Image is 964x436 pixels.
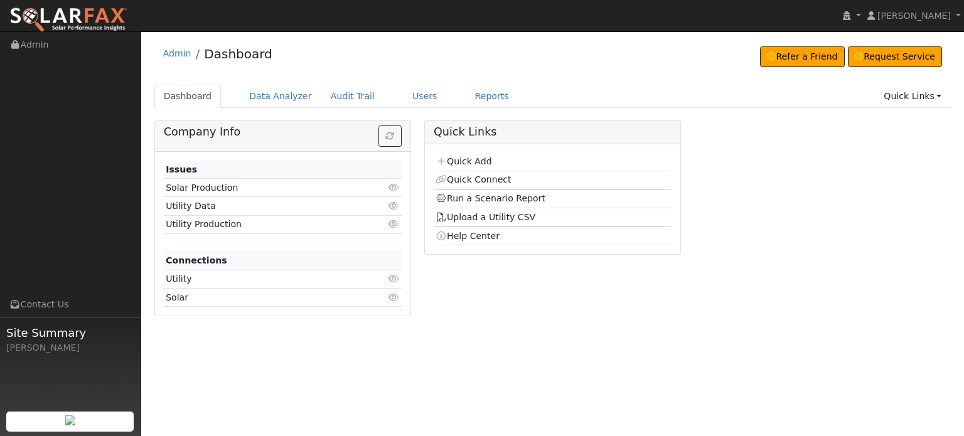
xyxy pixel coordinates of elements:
[388,293,400,302] i: Click to view
[6,324,134,341] span: Site Summary
[877,11,951,21] span: [PERSON_NAME]
[65,415,75,425] img: retrieve
[848,46,943,68] a: Request Service
[166,255,227,265] strong: Connections
[466,85,518,108] a: Reports
[240,85,321,108] a: Data Analyzer
[760,46,845,68] a: Refer a Friend
[388,220,400,228] i: Click to view
[163,48,191,58] a: Admin
[204,46,272,61] a: Dashboard
[874,85,951,108] a: Quick Links
[166,164,197,174] strong: Issues
[436,193,545,203] a: Run a Scenario Report
[9,7,127,33] img: SolarFax
[436,212,535,222] a: Upload a Utility CSV
[164,197,363,215] td: Utility Data
[164,125,402,139] h5: Company Info
[436,156,491,166] a: Quick Add
[436,231,500,241] a: Help Center
[403,85,447,108] a: Users
[154,85,222,108] a: Dashboard
[6,341,134,354] div: [PERSON_NAME]
[436,174,511,184] a: Quick Connect
[164,289,363,307] td: Solar
[388,183,400,192] i: Click to view
[434,125,672,139] h5: Quick Links
[321,85,384,108] a: Audit Trail
[164,270,363,288] td: Utility
[388,274,400,283] i: Click to view
[388,201,400,210] i: Click to view
[164,215,363,233] td: Utility Production
[164,179,363,197] td: Solar Production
